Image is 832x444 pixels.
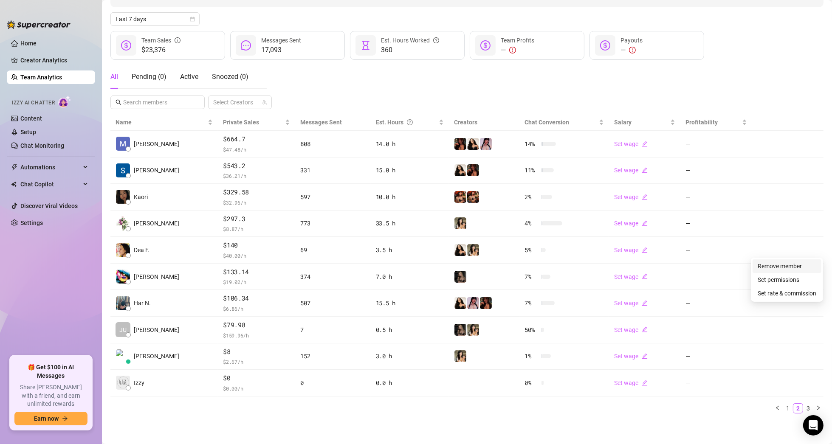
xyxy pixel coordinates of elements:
button: right [813,403,824,413]
a: Discover Viral Videos [20,202,78,209]
span: Team Profits [501,37,534,44]
span: edit [642,194,648,200]
img: steph [454,138,466,150]
img: Kaori [116,190,130,204]
span: 14 % [525,139,538,149]
span: $140 [223,240,290,250]
span: $664.7 [223,134,290,144]
span: Share [PERSON_NAME] with a friend, and earn unlimited rewards [14,383,87,408]
img: Chat Copilot [11,181,17,187]
a: 2 [793,404,803,413]
img: Candylion [467,244,479,256]
span: hourglass [361,40,371,51]
a: Set wageedit [614,300,648,306]
span: Messages Sent [300,119,342,126]
div: 0 [300,378,366,388]
span: edit [642,353,648,359]
span: Izzy [134,378,144,388]
img: mads [454,297,466,309]
li: 3 [803,403,813,413]
span: 🎁 Get $100 in AI Messages [14,363,87,380]
a: Set wageedit [614,326,648,333]
td: — [680,237,752,264]
div: 0.0 h [376,378,444,388]
button: left [773,403,783,413]
img: Meg Stone [116,137,130,151]
span: Izzy AI Chatter [12,99,55,107]
span: 4 % [525,219,538,228]
a: Set rate & commission [758,290,816,297]
span: right [816,405,821,410]
span: dollar-circle [121,40,131,51]
div: 15.0 h [376,166,444,175]
a: Team Analytics [20,74,62,81]
li: 1 [783,403,793,413]
img: Izzy [116,376,130,390]
span: 7 % [525,298,538,308]
span: Profitability [685,119,718,126]
a: Set wageedit [614,353,648,360]
img: AI Chatter [58,96,71,108]
div: 374 [300,272,366,281]
span: edit [642,300,648,306]
img: Soufiane Boudad… [116,163,130,177]
span: message [241,40,251,51]
span: 1 % [525,351,538,361]
span: question-circle [407,118,413,127]
img: steph [467,164,479,176]
span: edit [642,326,648,332]
div: 0.5 h [376,325,444,334]
img: Candylion [467,324,479,336]
div: 773 [300,219,366,228]
img: mads [454,244,466,256]
span: $329.58 [223,187,290,197]
a: Set wageedit [614,273,648,280]
td: — [680,343,752,370]
img: Michael Roussin [116,349,130,363]
span: Last 7 days [116,13,195,25]
span: Salary [614,119,632,126]
span: edit [642,273,648,279]
li: 2 [793,403,803,413]
a: Set wageedit [614,379,648,386]
div: 152 [300,351,366,361]
div: 507 [300,298,366,308]
span: calendar [190,17,195,22]
div: 14.0 h [376,139,444,149]
span: Name [116,118,206,127]
img: Dea Fonseca [116,243,130,257]
span: edit [642,220,648,226]
td: — [680,184,752,211]
img: cyber [467,297,479,309]
a: Set wageedit [614,247,648,253]
span: [PERSON_NAME] [134,166,179,175]
a: Creator Analytics [20,53,88,67]
div: Pending ( 0 ) [132,72,166,82]
div: 3.5 h [376,245,444,255]
span: $ 8.87 /h [223,225,290,233]
img: Oxillery [454,191,466,203]
img: mads [454,164,466,176]
span: thunderbolt [11,164,18,171]
img: Har Net [116,296,130,310]
span: $ 0.00 /h [223,384,290,393]
span: exclamation-circle [629,47,636,53]
span: $ 2.67 /h [223,357,290,366]
span: Snoozed ( 0 ) [212,73,248,81]
span: 0 % [525,378,538,388]
img: Rolyat [454,271,466,283]
span: Active [180,73,198,81]
span: dollar-circle [480,40,491,51]
img: Tia Rocky [116,216,130,230]
span: 5 % [525,245,538,255]
span: exclamation-circle [509,47,516,53]
img: Edelyn Ribay [116,270,130,284]
span: $ 32.96 /h [223,198,290,207]
a: Set permissions [758,276,799,283]
div: — [501,45,534,55]
a: Set wageedit [614,220,648,227]
div: — [620,45,643,55]
span: Chat Copilot [20,177,81,191]
li: Previous Page [773,403,783,413]
input: Search members [123,98,193,107]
